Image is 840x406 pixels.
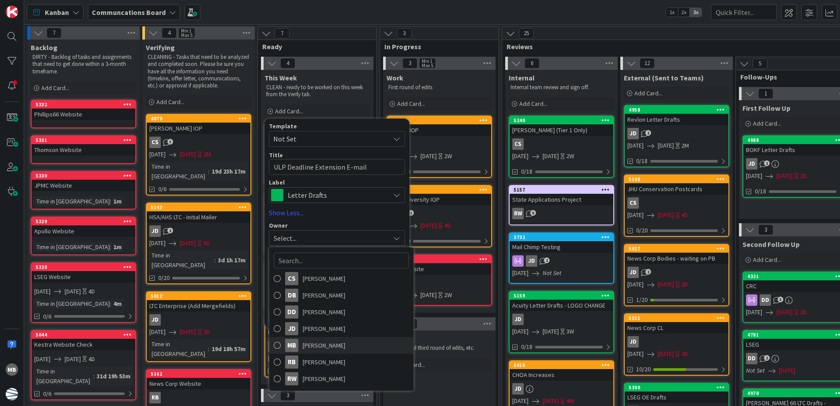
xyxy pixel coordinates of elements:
[681,280,688,289] div: 3D
[627,280,644,289] span: [DATE]
[303,289,345,302] span: [PERSON_NAME]
[110,242,111,252] span: :
[32,225,135,237] div: Apollo Website
[269,179,285,185] span: Label
[510,186,613,194] div: 5157
[285,372,298,385] div: RW
[760,294,771,306] div: DD
[111,196,124,206] div: 1m
[208,167,210,176] span: :
[510,138,613,150] div: CS
[640,58,655,69] span: 12
[510,292,613,300] div: 5159
[629,315,728,321] div: 5151
[36,332,135,338] div: 5044
[32,331,135,350] div: 5044Kestra Website Check
[181,33,192,37] div: Max 5
[151,116,250,122] div: 4879
[711,4,777,20] input: Quick Filter...
[658,349,674,359] span: [DATE]
[387,138,491,150] div: CS
[303,322,345,335] span: [PERSON_NAME]
[216,255,248,265] div: 3d 1h 17m
[387,255,491,263] div: 5163
[388,84,490,91] p: First round of edits
[391,256,491,262] div: 5163
[388,344,490,352] p: Second and third round of edits, etc.
[776,308,793,317] span: [DATE]
[36,137,135,143] div: 5331
[264,73,297,82] span: This Week
[36,173,135,179] div: 5330
[41,84,69,92] span: Add Card...
[147,292,250,312] div: 5012LTC Enterprise (Add Mergefields)
[746,171,762,181] span: [DATE]
[303,272,345,285] span: [PERSON_NAME]
[268,341,279,352] div: CS
[148,54,250,89] p: CLEANING - Tasks that need to be analyzed and completed soon. Please be sure you have all the inf...
[269,151,283,159] label: Title
[753,256,781,264] span: Add Card...
[625,197,728,209] div: CS
[275,107,303,115] span: Add Card...
[758,88,773,99] span: 1
[510,361,613,381] div: 5018CHOA Increases
[753,58,768,69] span: 5
[32,331,135,339] div: 5044
[65,287,81,296] span: [DATE]
[88,287,95,296] div: 4D
[288,189,385,201] span: Letter Drafts
[625,114,728,125] div: Revlon Letter Drafts
[203,239,210,248] div: 6D
[753,120,781,127] span: Add Card...
[147,137,250,148] div: CS
[208,344,210,354] span: :
[510,233,613,241] div: 3732
[510,300,613,311] div: Acuity Letter Drafts - LOGO CHANGE
[387,277,491,289] div: RB
[514,117,613,123] div: 5240
[180,239,196,248] span: [DATE]
[566,327,574,336] div: 3W
[391,117,491,123] div: 5153
[269,337,413,354] a: MB[PERSON_NAME]
[149,327,166,337] span: [DATE]
[147,292,250,300] div: 5012
[149,239,166,248] span: [DATE]
[162,28,177,38] span: 4
[444,152,452,161] div: 2W
[285,322,298,335] div: JD
[512,314,524,325] div: JD
[422,63,433,68] div: Max 5
[265,341,369,352] div: CS
[387,124,491,136] div: Revlon IOP
[147,370,250,389] div: 5162News Corp Website
[147,370,250,378] div: 5162
[391,187,491,193] div: 5248
[746,353,757,364] div: DD
[509,73,535,82] span: Internal
[32,263,135,271] div: 5328
[269,270,413,287] a: CS[PERSON_NAME]
[408,210,414,216] span: 1
[147,392,250,403] div: RB
[658,280,674,289] span: [DATE]
[521,167,532,176] span: 0/18
[181,29,192,33] div: Min 1
[397,100,425,108] span: Add Card...
[151,293,250,299] div: 5012
[33,54,134,75] p: DIRTY - Backlog of tasks and assignments that need to get done within a 3-month timeframe.
[512,138,524,150] div: CS
[658,210,674,220] span: [DATE]
[627,128,639,139] div: JD
[180,150,196,159] span: [DATE]
[510,116,613,136] div: 5240[PERSON_NAME] (Tier 1 Only)
[274,253,409,268] input: Search...
[269,222,288,228] span: Owner
[32,136,135,156] div: 5331Thomson Website
[32,339,135,350] div: Kestra Website Check
[265,326,369,338] div: Kestra IOP
[629,107,728,113] div: 4958
[6,388,18,400] img: avatar
[519,100,547,108] span: Add Card...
